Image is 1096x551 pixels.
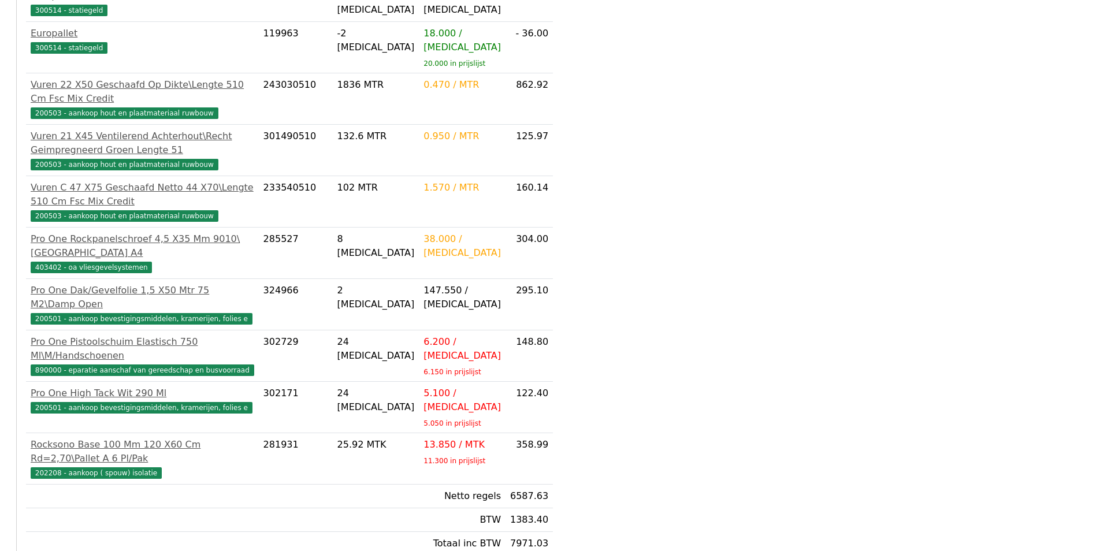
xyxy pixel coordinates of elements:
[506,433,553,485] td: 358.99
[423,438,501,452] div: 13.850 / MTK
[423,59,485,68] sub: 20.000 in prijslijst
[31,386,254,400] div: Pro One High Tack Wit 290 Ml
[31,232,254,274] a: Pro One Rockpanelschroef 4,5 X35 Mm 9010\[GEOGRAPHIC_DATA] A4403402 - oa vliesgevelsystemen
[259,433,333,485] td: 281931
[31,284,254,325] a: Pro One Dak/Gevelfolie 1,5 X50 Mtr 75 M2\Damp Open200501 - aankoop bevestigingsmiddelen, kramerij...
[337,386,415,414] div: 24 [MEDICAL_DATA]
[423,78,501,92] div: 0.470 / MTR
[259,330,333,382] td: 302729
[423,27,501,54] div: 18.000 / [MEDICAL_DATA]
[31,27,254,54] a: Europallet300514 - statiegeld
[337,129,415,143] div: 132.6 MTR
[506,508,553,532] td: 1383.40
[31,438,254,479] a: Rocksono Base 100 Mm 120 X60 Cm Rd=2,70\Pallet A 6 Pl/Pak202208 - aankoop ( spouw) isolatie
[337,335,415,363] div: 24 [MEDICAL_DATA]
[31,181,254,222] a: Vuren C 47 X75 Geschaafd Netto 44 X70\Lengte 510 Cm Fsc Mix Credit200503 - aankoop hout en plaatm...
[31,129,254,171] a: Vuren 21 X45 Ventilerend Achterhout\Recht Geimpregneerd Groen Lengte 51200503 - aankoop hout en p...
[259,228,333,279] td: 285527
[31,42,107,54] span: 300514 - statiegeld
[259,22,333,73] td: 119963
[259,382,333,433] td: 302171
[419,508,506,532] td: BTW
[31,284,254,311] div: Pro One Dak/Gevelfolie 1,5 X50 Mtr 75 M2\Damp Open
[259,279,333,330] td: 324966
[419,485,506,508] td: Netto regels
[31,107,218,119] span: 200503 - aankoop hout en plaatmateriaal ruwbouw
[423,419,481,427] sub: 5.050 in prijslijst
[31,335,254,363] div: Pro One Pistoolschuim Elastisch 750 Ml\M/Handschoenen
[506,176,553,228] td: 160.14
[423,368,481,376] sub: 6.150 in prijslijst
[506,279,553,330] td: 295.10
[337,78,415,92] div: 1836 MTR
[31,159,218,170] span: 200503 - aankoop hout en plaatmateriaal ruwbouw
[337,27,415,54] div: -2 [MEDICAL_DATA]
[31,78,254,120] a: Vuren 22 X50 Geschaafd Op Dikte\Lengte 510 Cm Fsc Mix Credit200503 - aankoop hout en plaatmateria...
[31,467,162,479] span: 202208 - aankoop ( spouw) isolatie
[31,313,252,325] span: 200501 - aankoop bevestigingsmiddelen, kramerijen, folies e
[31,262,152,273] span: 403402 - oa vliesgevelsystemen
[506,73,553,125] td: 862.92
[31,438,254,466] div: Rocksono Base 100 Mm 120 X60 Cm Rd=2,70\Pallet A 6 Pl/Pak
[337,232,415,260] div: 8 [MEDICAL_DATA]
[259,73,333,125] td: 243030510
[31,181,254,209] div: Vuren C 47 X75 Geschaafd Netto 44 X70\Lengte 510 Cm Fsc Mix Credit
[423,386,501,414] div: 5.100 / [MEDICAL_DATA]
[31,78,254,106] div: Vuren 22 X50 Geschaafd Op Dikte\Lengte 510 Cm Fsc Mix Credit
[506,382,553,433] td: 122.40
[506,330,553,382] td: 148.80
[423,284,501,311] div: 147.550 / [MEDICAL_DATA]
[506,125,553,176] td: 125.97
[31,5,107,16] span: 300514 - statiegeld
[423,232,501,260] div: 38.000 / [MEDICAL_DATA]
[31,129,254,157] div: Vuren 21 X45 Ventilerend Achterhout\Recht Geimpregneerd Groen Lengte 51
[423,335,501,363] div: 6.200 / [MEDICAL_DATA]
[31,232,254,260] div: Pro One Rockpanelschroef 4,5 X35 Mm 9010\[GEOGRAPHIC_DATA] A4
[337,438,415,452] div: 25.92 MTK
[31,210,218,222] span: 200503 - aankoop hout en plaatmateriaal ruwbouw
[259,125,333,176] td: 301490510
[506,22,553,73] td: - 36.00
[337,284,415,311] div: 2 [MEDICAL_DATA]
[337,181,415,195] div: 102 MTR
[31,27,254,40] div: Europallet
[31,335,254,377] a: Pro One Pistoolschuim Elastisch 750 Ml\M/Handschoenen890000 - eparatie aanschaf van gereedschap e...
[506,228,553,279] td: 304.00
[423,457,485,465] sub: 11.300 in prijslijst
[259,176,333,228] td: 233540510
[31,386,254,414] a: Pro One High Tack Wit 290 Ml200501 - aankoop bevestigingsmiddelen, kramerijen, folies e
[31,402,252,414] span: 200501 - aankoop bevestigingsmiddelen, kramerijen, folies e
[423,129,501,143] div: 0.950 / MTR
[31,364,254,376] span: 890000 - eparatie aanschaf van gereedschap en busvoorraad
[506,485,553,508] td: 6587.63
[423,181,501,195] div: 1.570 / MTR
